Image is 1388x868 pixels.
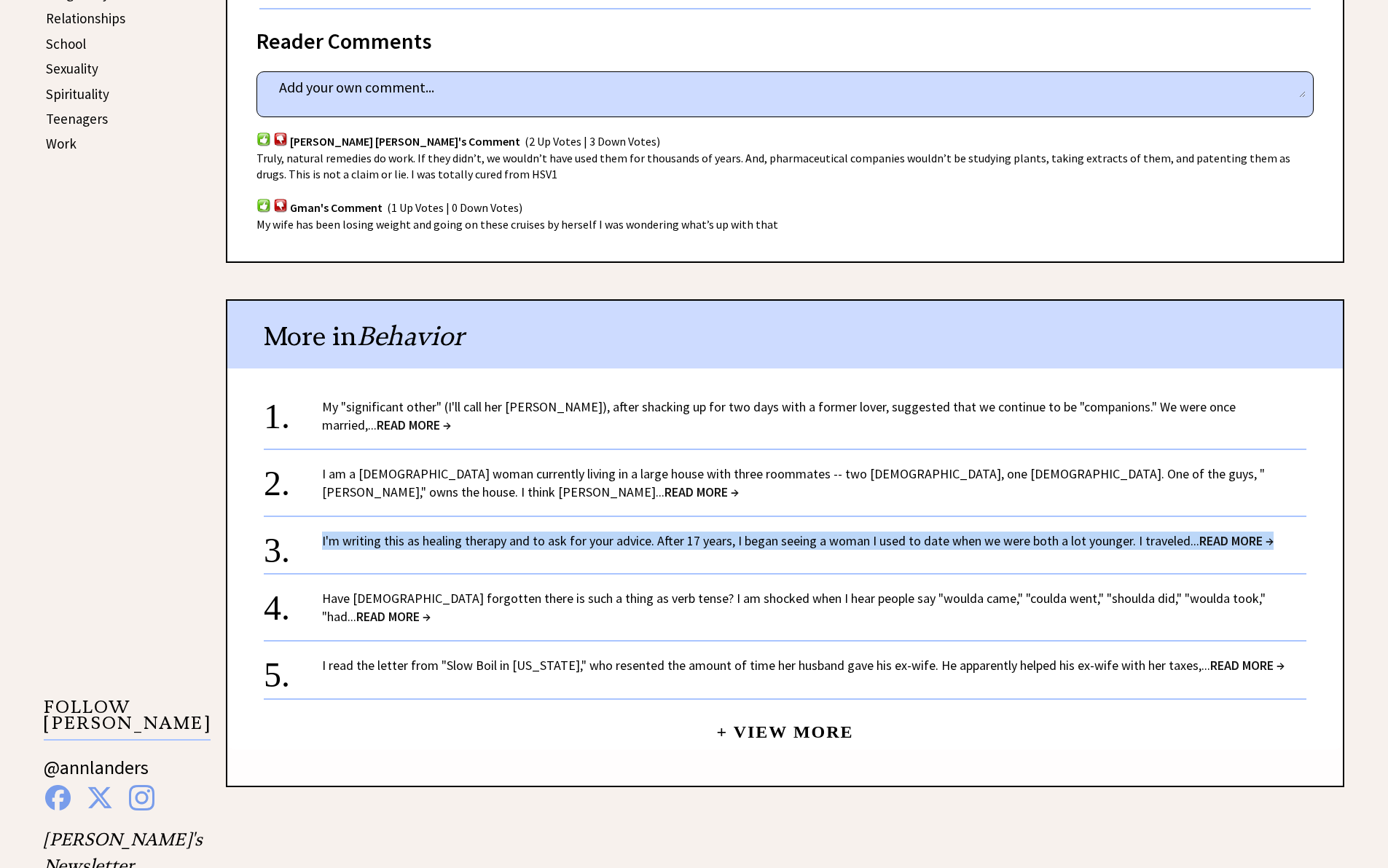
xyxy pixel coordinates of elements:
[322,657,1285,674] a: I read the letter from "Slow Boil in [US_STATE]," who resented the amount of time her husband gav...
[264,656,322,683] div: 5.
[45,785,71,810] img: facebook%20blue.png
[227,301,1343,368] div: More in
[664,484,739,500] span: READ MORE →
[322,590,1266,625] a: Have [DEMOGRAPHIC_DATA] forgotten there is such a thing as verb tense? I am shocked when I hear p...
[357,320,464,352] span: Behavior
[46,135,77,152] a: Work
[387,201,522,216] span: (1 Up Votes | 0 Down Votes)
[290,201,383,216] span: Gman's Comment
[525,135,660,149] span: (2 Up Votes | 3 Down Votes)
[322,532,1274,549] a: I'm writing this as healing therapy and to ask for your advice. After 17 years, I began seeing a ...
[129,785,154,810] img: instagram%20blue.png
[1199,532,1274,549] span: READ MORE →
[44,699,211,741] p: FOLLOW [PERSON_NAME]
[46,9,125,27] a: Relationships
[322,465,1265,500] a: I am a [DEMOGRAPHIC_DATA] woman currently living in a large house with three roommates -- two [DE...
[264,465,322,492] div: 2.
[256,132,271,146] img: votup.png
[44,194,189,631] iframe: Advertisement
[46,110,108,127] a: Teenagers
[273,198,288,212] img: votdown.png
[46,85,109,103] a: Spirituality
[1210,657,1285,674] span: READ MORE →
[256,25,1314,49] div: Reader Comments
[322,398,1236,433] a: My "significant other" (I'll call her [PERSON_NAME]), after shacking up for two days with a forme...
[256,217,778,232] span: My wife has been losing weight and going on these cruises by herself I was wondering what’s up wi...
[256,151,1290,181] span: Truly, natural remedies do work. If they didn’t, we wouldn’t have used them for thousands of year...
[356,608,431,625] span: READ MORE →
[264,398,322,425] div: 1.
[44,755,149,794] a: @annlanders
[716,710,853,741] a: + View More
[87,785,113,810] img: x%20blue.png
[264,532,322,559] div: 3.
[46,60,98,77] a: Sexuality
[273,132,288,146] img: votdown.png
[290,135,520,149] span: [PERSON_NAME] [PERSON_NAME]'s Comment
[377,417,451,433] span: READ MORE →
[46,35,86,52] a: School
[256,198,271,212] img: votup.png
[264,589,322,616] div: 4.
